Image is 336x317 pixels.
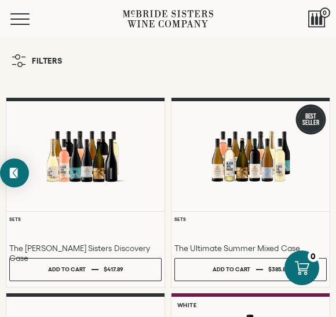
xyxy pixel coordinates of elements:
div: 0 [308,250,319,262]
span: $417.89 [104,266,123,272]
div: Add to cart [48,261,86,278]
span: 0 [320,8,330,18]
span: Filters [32,57,63,65]
h3: The [PERSON_NAME] Sisters Discovery Case [9,244,162,263]
h3: The Ultimate Summer Mixed Case [174,244,327,253]
span: $385.88 [268,266,288,272]
button: Mobile Menu Trigger [10,13,52,25]
h6: Sets [9,218,162,223]
h6: Sets [174,218,327,223]
a: Best Seller The Ultimate Summer Mixed Case Sets The Ultimate Summer Mixed Case Add to cart $385.88 [171,98,330,287]
h6: White [177,302,196,308]
button: Add to cart $417.89 [9,258,162,281]
button: Add to cart $385.88 [174,258,327,281]
div: Add to cart [213,261,250,278]
button: Filters [6,49,68,73]
a: McBride Sisters Full Set Sets The [PERSON_NAME] Sisters Discovery Case Add to cart $417.89 [6,98,165,287]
